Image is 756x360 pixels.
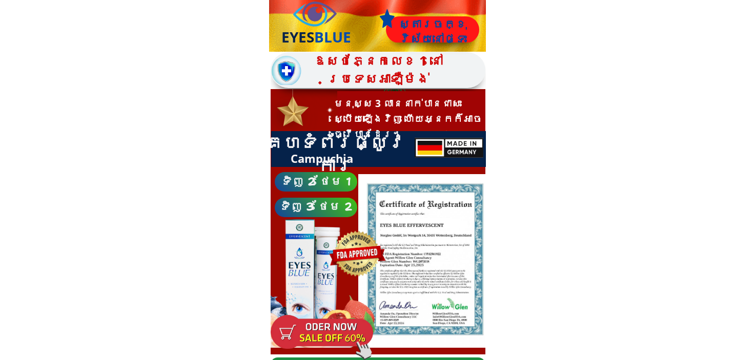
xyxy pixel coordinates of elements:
[244,151,399,166] h3: Campuchia
[285,52,471,88] div: ឱសថភ្នែកលេខ 1 នៅប្រទេសអាឡឺម៉ង់
[258,131,413,176] h3: គេហទំព័រ​ផ្លូវការ
[270,26,363,49] h3: EYES
[275,198,357,234] p: ទិញ 3 ថែម 2 ឥតគិតថ្លៃ
[386,16,479,46] p: ស្តារចក្ខុវិស័យនៅផ្ទះ
[334,96,488,142] h3: មនុស្ស 3 លាននាក់បានជាសះស្បើយឡើងវិញ ហើយអ្នកក៏អាចធ្វើបានដែរ។
[275,172,357,192] p: ទិញ 2 ថែម 1
[314,27,351,47] span: BLUE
